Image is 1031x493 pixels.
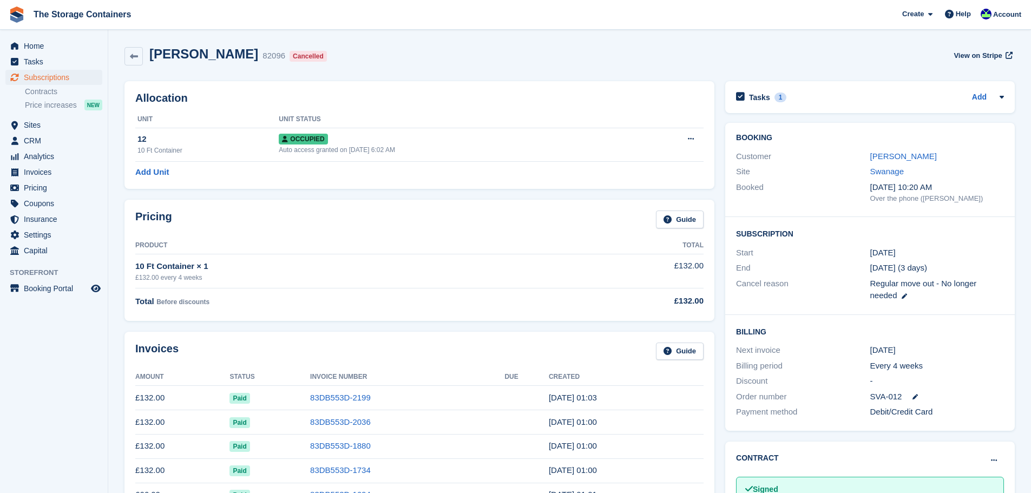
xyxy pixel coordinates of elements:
[5,196,102,211] a: menu
[229,441,249,452] span: Paid
[135,369,229,386] th: Amount
[290,51,327,62] div: Cancelled
[229,465,249,476] span: Paid
[5,70,102,85] a: menu
[5,54,102,69] a: menu
[549,417,597,426] time: 2025-07-24 00:00:43 UTC
[736,326,1004,337] h2: Billing
[24,180,89,195] span: Pricing
[736,375,870,387] div: Discount
[5,117,102,133] a: menu
[310,417,371,426] a: 83DB553D-2036
[736,452,779,464] h2: Contract
[543,254,704,288] td: £132.00
[84,100,102,110] div: NEW
[25,100,77,110] span: Price increases
[25,87,102,97] a: Contracts
[5,212,102,227] a: menu
[229,393,249,404] span: Paid
[870,181,1004,194] div: [DATE] 10:20 AM
[656,211,704,228] a: Guide
[549,369,704,386] th: Created
[870,360,1004,372] div: Every 4 weeks
[229,417,249,428] span: Paid
[870,375,1004,387] div: -
[870,167,904,176] a: Swanage
[870,193,1004,204] div: Over the phone ([PERSON_NAME])
[137,133,279,146] div: 12
[870,406,1004,418] div: Debit/Credit Card
[774,93,787,102] div: 1
[870,247,896,259] time: 2025-05-01 00:00:00 UTC
[736,150,870,163] div: Customer
[656,343,704,360] a: Guide
[549,393,597,402] time: 2025-08-21 00:03:24 UTC
[24,212,89,227] span: Insurance
[736,391,870,403] div: Order number
[135,297,154,306] span: Total
[310,465,371,475] a: 83DB553D-1734
[135,410,229,435] td: £132.00
[736,360,870,372] div: Billing period
[736,181,870,204] div: Booked
[262,50,285,62] div: 82096
[310,369,504,386] th: Invoice Number
[24,54,89,69] span: Tasks
[736,406,870,418] div: Payment method
[135,273,543,282] div: £132.00 every 4 weeks
[89,282,102,295] a: Preview store
[24,165,89,180] span: Invoices
[135,434,229,458] td: £132.00
[5,38,102,54] a: menu
[5,180,102,195] a: menu
[549,465,597,475] time: 2025-05-29 00:00:27 UTC
[5,165,102,180] a: menu
[310,393,371,402] a: 83DB553D-2199
[9,6,25,23] img: stora-icon-8386f47178a22dfd0bd8f6a31ec36ba5ce8667c1dd55bd0f319d3a0aa187defe.svg
[24,133,89,148] span: CRM
[736,247,870,259] div: Start
[279,134,327,144] span: Occupied
[736,262,870,274] div: End
[5,133,102,148] a: menu
[949,47,1015,64] a: View on Stripe
[24,38,89,54] span: Home
[24,70,89,85] span: Subscriptions
[981,9,991,19] img: Stacy Williams
[135,166,169,179] a: Add Unit
[902,9,924,19] span: Create
[870,152,937,161] a: [PERSON_NAME]
[543,237,704,254] th: Total
[736,278,870,302] div: Cancel reason
[954,50,1002,61] span: View on Stripe
[5,243,102,258] a: menu
[156,298,209,306] span: Before discounts
[870,391,902,403] span: SVA-012
[135,211,172,228] h2: Pricing
[279,145,634,155] div: Auto access granted on [DATE] 6:02 AM
[870,344,1004,357] div: [DATE]
[25,99,102,111] a: Price increases NEW
[10,267,108,278] span: Storefront
[24,281,89,296] span: Booking Portal
[5,227,102,242] a: menu
[310,441,371,450] a: 83DB553D-1880
[135,458,229,483] td: £132.00
[135,260,543,273] div: 10 Ft Container × 1
[149,47,258,61] h2: [PERSON_NAME]
[24,149,89,164] span: Analytics
[736,344,870,357] div: Next invoice
[135,92,704,104] h2: Allocation
[24,227,89,242] span: Settings
[736,166,870,178] div: Site
[29,5,135,23] a: The Storage Containers
[137,146,279,155] div: 10 Ft Container
[870,279,977,300] span: Regular move out - No longer needed
[749,93,770,102] h2: Tasks
[736,228,1004,239] h2: Subscription
[135,386,229,410] td: £132.00
[870,263,928,272] span: [DATE] (3 days)
[736,134,1004,142] h2: Booking
[135,343,179,360] h2: Invoices
[504,369,549,386] th: Due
